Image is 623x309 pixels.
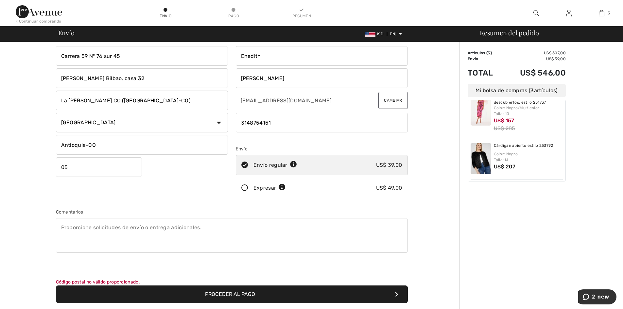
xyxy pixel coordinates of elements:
input: Estado/Provincia [56,135,228,155]
font: US$ 285 [494,125,515,131]
font: US$ 207 [494,163,516,170]
font: Cambiar [384,98,402,103]
input: Apellido [236,68,408,88]
font: Color: Negro/Multicolor [494,106,540,110]
font: Mi bolsa de compras ( [476,87,530,94]
input: Dirección Línea 1 [56,46,228,66]
img: Avenida 1ère [16,5,62,18]
font: Color: Negro [494,152,518,156]
font: artículos) [534,87,558,94]
font: 3 [488,51,490,55]
font: Comentarios [56,209,83,215]
font: Código postal no válido proporcionado. [56,279,140,285]
font: Resumen del pedido [480,28,539,37]
font: Envío regular [253,162,287,168]
img: Cárdigan abierto estilo 253792 [471,143,491,174]
font: EN [390,32,395,36]
font: Proceder al pago [205,291,255,297]
font: Total [468,68,493,77]
a: 3 [585,9,617,17]
img: buscar en el sitio web [533,9,539,17]
font: Expresar [253,185,276,191]
font: Talla: 10 [494,112,510,116]
input: Línea de dirección 2 [56,68,228,88]
font: Talla: M [494,158,508,162]
font: US$ 507,00 [544,51,566,55]
font: Resumen [292,14,311,18]
input: Correo electrónico [236,91,365,110]
font: USD [375,32,383,36]
img: Vestido floral con hombros descubiertos, estilo 251737 [471,95,491,126]
font: Envío [236,146,248,152]
font: Pago [228,14,239,18]
input: Ciudad [56,91,228,110]
font: US$ 49,00 [376,185,402,191]
font: Envío [468,57,478,61]
a: Iniciar sesión [561,9,577,17]
button: Proceder al pago [56,285,408,303]
img: dólar estadounidense [365,32,375,37]
font: US$ 546,00 [520,68,566,77]
input: Código postal [56,157,142,177]
button: Cambiar [378,92,407,109]
font: Artículos ( [468,51,488,55]
input: Nombre de pila [236,46,408,66]
iframe: Abre un widget donde puedes chatear con uno de nuestros agentes. [578,289,616,306]
font: US$ 157 [494,117,514,124]
font: 3 [608,11,610,15]
a: Vestido floral con hombros descubiertos, estilo 251737 [494,95,563,105]
font: US$ 39,00 [376,162,402,168]
font: 3 [530,87,534,94]
a: Cárdigan abierto estilo 253792 [494,143,553,148]
img: Mi información [566,9,572,17]
font: ) [491,51,492,55]
font: Envío [160,14,171,18]
font: Envío [58,28,75,37]
font: < Continuar comprando [16,19,61,24]
font: Vestido floral con hombros descubiertos, estilo 251737 [494,95,546,105]
img: Mi bolso [599,9,604,17]
input: Móvil [236,113,408,132]
font: US$ 39,00 [546,57,566,61]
